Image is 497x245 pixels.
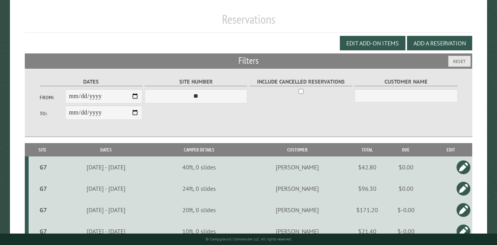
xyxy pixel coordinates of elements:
[145,77,247,86] label: Site Number
[448,56,471,67] button: Reset
[32,163,55,171] div: G7
[340,36,405,50] button: Edit Add-on Items
[242,178,352,199] td: [PERSON_NAME]
[242,221,352,242] td: [PERSON_NAME]
[58,206,154,214] div: [DATE] - [DATE]
[156,143,242,156] th: Camper Details
[352,178,383,199] td: $96.30
[40,94,65,101] label: From:
[156,178,242,199] td: 24ft, 0 slides
[429,143,472,156] th: Edit
[383,221,430,242] td: $-0.00
[58,163,154,171] div: [DATE] - [DATE]
[40,110,65,117] label: To:
[242,199,352,221] td: [PERSON_NAME]
[407,36,472,50] button: Add a Reservation
[58,185,154,192] div: [DATE] - [DATE]
[242,143,352,156] th: Customer
[355,77,457,86] label: Customer Name
[383,199,430,221] td: $-0.00
[352,156,383,178] td: $42.80
[32,185,55,192] div: G7
[352,143,383,156] th: Total
[383,178,430,199] td: $0.00
[250,77,352,86] label: Include Cancelled Reservations
[40,77,142,86] label: Dates
[25,12,472,33] h1: Reservations
[32,227,55,235] div: G7
[29,143,56,156] th: Site
[56,143,156,156] th: Dates
[383,156,430,178] td: $0.00
[156,199,242,221] td: 20ft, 0 slides
[242,156,352,178] td: [PERSON_NAME]
[383,143,430,156] th: Due
[58,227,154,235] div: [DATE] - [DATE]
[352,199,383,221] td: $171.20
[352,221,383,242] td: $21.40
[25,53,472,68] h2: Filters
[206,237,292,242] small: © Campground Commander LLC. All rights reserved.
[156,156,242,178] td: 40ft, 0 slides
[32,206,55,214] div: G7
[156,221,242,242] td: 10ft, 0 slides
